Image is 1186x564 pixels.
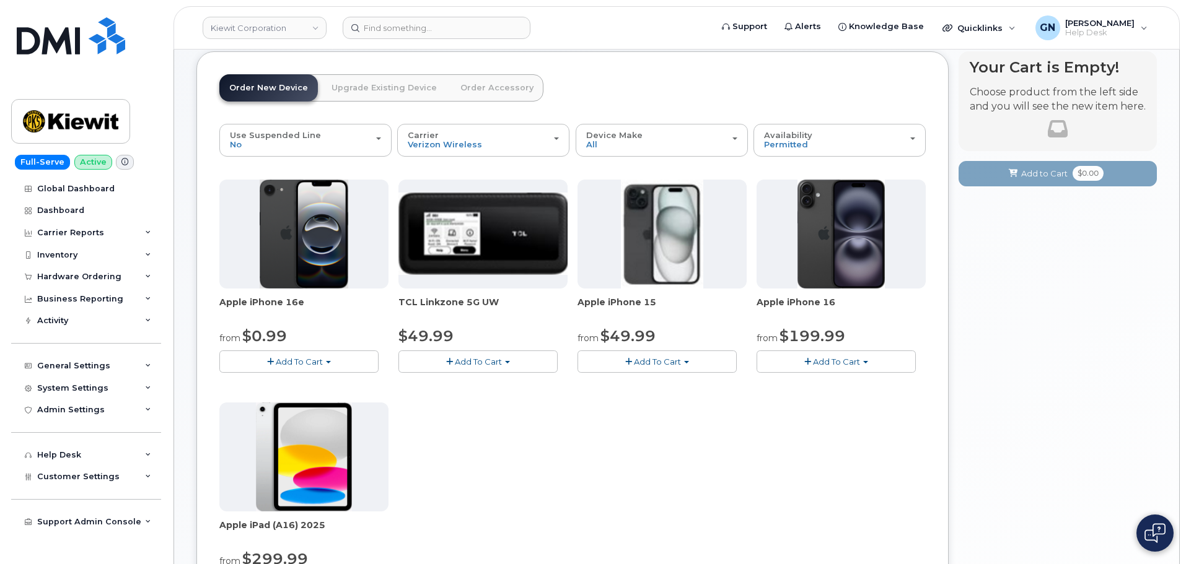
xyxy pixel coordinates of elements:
span: All [586,139,597,149]
small: from [757,332,778,344]
img: iphone15.jpg [621,180,703,289]
div: Apple iPhone 16e [219,296,389,321]
span: $49.99 [600,327,656,345]
span: $49.99 [398,327,454,345]
h4: Your Cart is Empty! [970,59,1146,76]
div: Apple iPad (A16) 2025 [219,519,389,544]
span: $199.99 [780,327,845,345]
p: Choose product from the left side and you will see the new item here. [970,85,1146,114]
a: Order Accessory [450,74,543,102]
button: Carrier Verizon Wireless [397,124,569,156]
button: Add to Cart $0.00 [959,161,1157,186]
span: GN [1040,20,1055,35]
div: Quicklinks [934,15,1024,40]
div: Geoffrey Newport [1027,15,1156,40]
span: Permitted [764,139,808,149]
img: ipad_11.png [256,402,352,511]
a: Order New Device [219,74,318,102]
small: from [219,332,240,344]
span: Add To Cart [276,357,323,367]
span: Add To Cart [813,357,860,367]
span: Add to Cart [1021,168,1068,180]
span: Quicklinks [957,23,1003,33]
a: Alerts [776,14,830,39]
button: Add To Cart [219,350,379,372]
button: Use Suspended Line No [219,124,392,156]
div: Apple iPhone 16 [757,296,926,321]
span: Support [732,20,767,33]
div: TCL Linkzone 5G UW [398,296,568,321]
div: Apple iPhone 15 [578,296,747,321]
button: Add To Cart [398,350,558,372]
input: Find something... [343,17,530,39]
button: Availability Permitted [753,124,926,156]
img: iphone16e.png [260,180,349,289]
span: Availability [764,130,812,140]
span: Help Desk [1065,28,1135,38]
a: Knowledge Base [830,14,933,39]
button: Add To Cart [757,350,916,372]
span: Use Suspended Line [230,130,321,140]
img: linkzone5g.png [398,193,568,274]
span: Verizon Wireless [408,139,482,149]
img: Open chat [1144,523,1166,543]
span: $0.00 [1073,166,1104,181]
span: $0.99 [242,327,287,345]
img: iphone_16_plus.png [797,180,885,289]
span: Knowledge Base [849,20,924,33]
span: Alerts [795,20,821,33]
a: Kiewit Corporation [203,17,327,39]
span: Add To Cart [634,357,681,367]
span: Add To Cart [455,357,502,367]
a: Support [713,14,776,39]
a: Upgrade Existing Device [322,74,447,102]
button: Add To Cart [578,350,737,372]
span: [PERSON_NAME] [1065,18,1135,28]
span: Carrier [408,130,439,140]
span: No [230,139,242,149]
small: from [578,332,599,344]
span: Device Make [586,130,643,140]
button: Device Make All [576,124,748,156]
